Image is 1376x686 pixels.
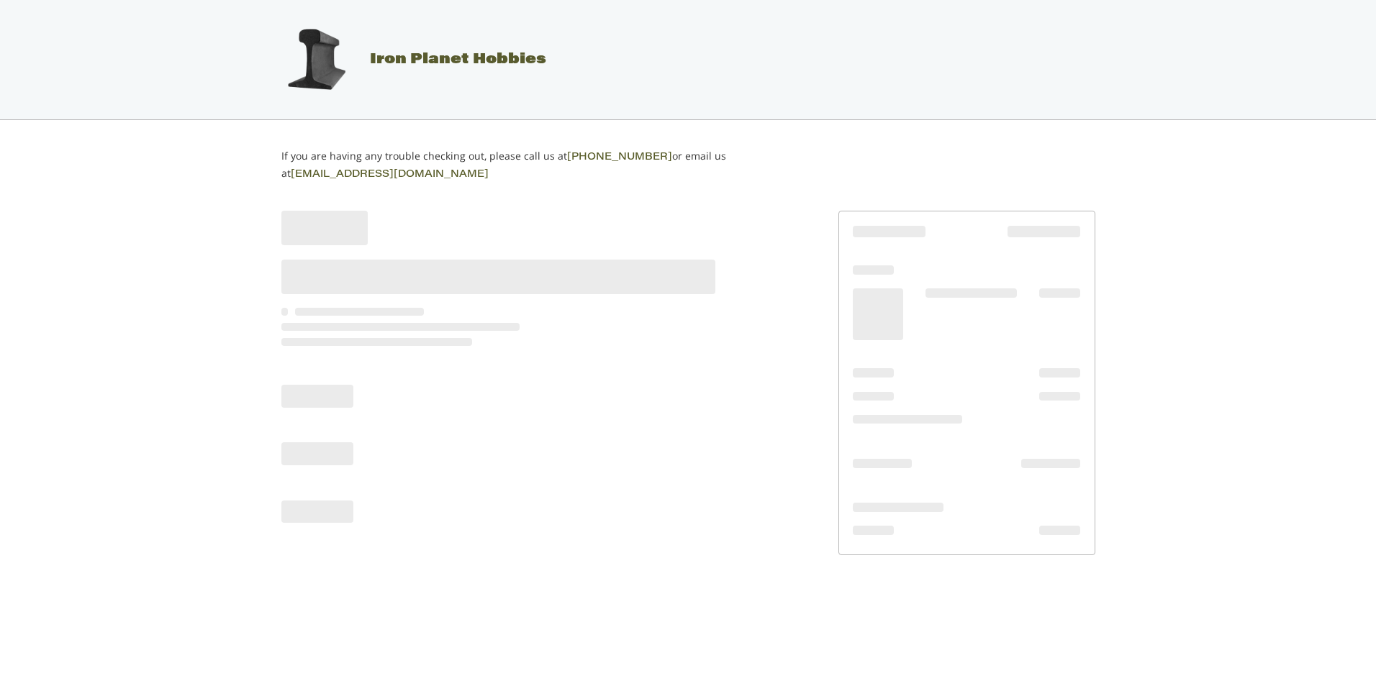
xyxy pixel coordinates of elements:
span: Iron Planet Hobbies [370,52,546,67]
a: [PHONE_NUMBER] [567,152,672,163]
a: [EMAIL_ADDRESS][DOMAIN_NAME] [291,170,489,180]
img: Iron Planet Hobbies [280,24,352,96]
p: If you are having any trouble checking out, please call us at or email us at [281,148,771,183]
a: Iron Planet Hobbies [266,52,546,67]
